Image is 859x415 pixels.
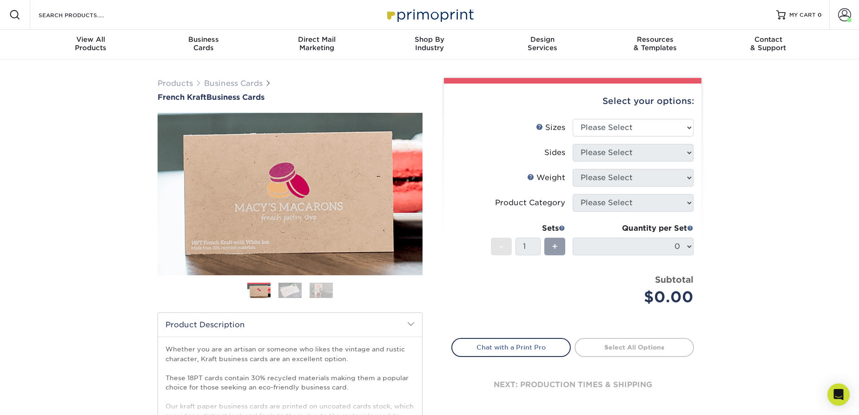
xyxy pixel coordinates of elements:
span: - [499,240,503,253]
a: Direct MailMarketing [260,30,373,59]
span: Shop By [373,35,486,44]
span: French Kraft [158,93,206,102]
a: Products [158,79,193,88]
input: SEARCH PRODUCTS..... [38,9,128,20]
img: Business Cards 01 [247,279,271,303]
span: Resources [599,35,712,44]
span: Direct Mail [260,35,373,44]
div: Sizes [536,122,565,133]
a: View AllProducts [34,30,147,59]
img: Business Cards 03 [310,282,333,298]
div: & Templates [599,35,712,52]
a: Select All Options [575,338,694,357]
div: Sets [491,223,565,234]
img: Primoprint [383,5,476,25]
div: Open Intercom Messenger [827,383,850,406]
h2: Product Description [158,313,422,337]
span: MY CART [789,11,816,19]
h1: Business Cards [158,93,423,102]
a: Shop ByIndustry [373,30,486,59]
div: Cards [147,35,260,52]
a: Business Cards [204,79,263,88]
strong: Subtotal [655,274,694,285]
div: Product Category [495,197,565,208]
div: Products [34,35,147,52]
div: Industry [373,35,486,52]
img: Business Cards 02 [278,282,302,298]
a: DesignServices [486,30,599,59]
span: Business [147,35,260,44]
a: Contact& Support [712,30,825,59]
div: Services [486,35,599,52]
a: French KraftBusiness Cards [158,93,423,102]
span: Design [486,35,599,44]
a: BusinessCards [147,30,260,59]
div: Sides [544,147,565,158]
div: Weight [527,172,565,183]
div: Marketing [260,35,373,52]
div: Quantity per Set [573,223,694,234]
span: View All [34,35,147,44]
span: Contact [712,35,825,44]
a: Resources& Templates [599,30,712,59]
span: 0 [818,12,822,18]
div: next: production times & shipping [451,357,694,413]
div: Select your options: [451,84,694,119]
div: & Support [712,35,825,52]
span: + [552,240,558,253]
div: $0.00 [580,286,694,308]
a: Chat with a Print Pro [451,338,571,357]
img: French Kraft 01 [158,62,423,326]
